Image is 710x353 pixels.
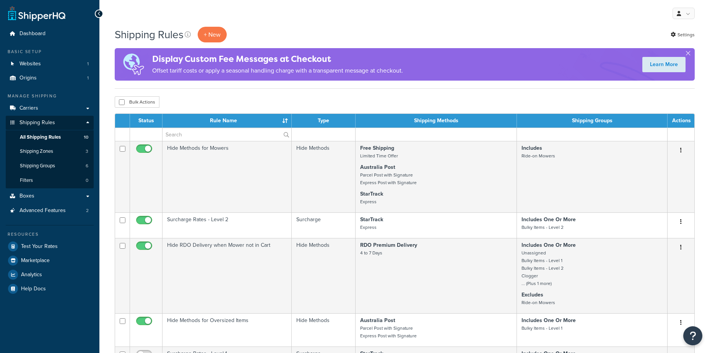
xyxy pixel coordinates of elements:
span: Websites [19,61,41,67]
td: Surcharge [292,212,356,238]
td: Hide Methods [292,313,356,347]
a: Analytics [6,268,94,282]
a: All Shipping Rules 10 [6,130,94,144]
strong: RDO Premium Delivery [360,241,417,249]
p: Offset tariff costs or apply a seasonal handling charge with a transparent message at checkout. [152,65,403,76]
td: Hide Methods [292,238,356,313]
small: Unassigned Bulky Items - Level 1 Bulky Items - Level 2 Clogger ... (Plus 1 more) [522,249,564,287]
li: Origins [6,71,94,85]
strong: StarTrack [360,215,383,223]
div: Resources [6,231,94,238]
a: Shipping Zones 3 [6,144,94,159]
img: duties-banner-06bc72dcb5fe05cb3f9472aba00be2ae8eb53ab6f0d8bb03d382ba314ac3c341.png [115,48,152,81]
h1: Shipping Rules [115,27,184,42]
small: Parcel Post with Signature Express Post with Signature [360,172,417,186]
td: Surcharge Rates - Level 2 [162,212,292,238]
a: Websites 1 [6,57,94,71]
div: Manage Shipping [6,93,94,99]
small: Express [360,224,377,231]
li: Filters [6,173,94,188]
span: Dashboard [19,31,45,37]
td: Hide RDO Delivery when Mower not in Cart [162,238,292,313]
p: + New [198,27,227,42]
strong: StarTrack [360,190,383,198]
span: 1 [87,75,89,81]
small: Parcel Post with Signature Express Post with Signature [360,325,417,339]
span: Origins [19,75,37,81]
th: Shipping Methods [356,114,517,128]
strong: Free Shipping [360,144,394,152]
span: 10 [84,134,88,141]
span: Analytics [21,272,42,278]
a: Settings [671,29,695,40]
small: Ride-on Mowers [522,299,555,306]
span: Advanced Features [19,207,66,214]
span: All Shipping Rules [20,134,61,141]
span: Marketplace [21,257,50,264]
strong: Includes [522,144,542,152]
li: Shipping Rules [6,116,94,188]
span: Shipping Rules [19,120,55,126]
span: Boxes [19,193,34,199]
small: Ride-on Mowers [522,152,555,159]
a: Filters 0 [6,173,94,188]
strong: Excludes [522,291,543,299]
span: 6 [86,163,88,169]
input: Search [162,128,291,141]
li: Shipping Groups [6,159,94,173]
span: Test Your Rates [21,243,58,250]
th: Type [292,114,356,128]
div: Basic Setup [6,49,94,55]
strong: Includes One Or More [522,316,576,324]
span: 1 [87,61,89,67]
a: Help Docs [6,282,94,296]
a: Test Your Rates [6,240,94,253]
a: Shipping Rules [6,116,94,130]
th: Actions [668,114,694,128]
span: 3 [86,148,88,155]
span: 2 [86,207,89,214]
th: Status [130,114,162,128]
strong: Australia Post [360,316,395,324]
li: Advanced Features [6,204,94,218]
a: ShipperHQ Home [8,6,65,21]
a: Shipping Groups 6 [6,159,94,173]
li: Shipping Zones [6,144,94,159]
li: Websites [6,57,94,71]
span: 0 [86,177,88,184]
span: Help Docs [21,286,46,292]
td: Hide Methods [292,141,356,212]
span: Shipping Groups [20,163,55,169]
a: Advanced Features 2 [6,204,94,218]
a: Origins 1 [6,71,94,85]
a: Carriers [6,101,94,115]
li: All Shipping Rules [6,130,94,144]
span: Carriers [19,105,38,112]
td: Hide Methods for Mowers [162,141,292,212]
a: Dashboard [6,27,94,41]
a: Marketplace [6,254,94,267]
span: Shipping Zones [20,148,53,155]
small: Bulky Items - Level 1 [522,325,562,332]
strong: Australia Post [360,163,395,171]
h4: Display Custom Fee Messages at Checkout [152,53,403,65]
button: Open Resource Center [683,326,702,345]
button: Bulk Actions [115,96,159,108]
strong: Includes One Or More [522,241,576,249]
a: Boxes [6,189,94,203]
th: Shipping Groups [517,114,668,128]
th: Rule Name : activate to sort column ascending [162,114,292,128]
small: Limited Time Offer [360,152,398,159]
a: Learn More [642,57,686,72]
small: Bulky Items - Level 2 [522,224,564,231]
td: Hide Methods for Oversized Items [162,313,292,347]
small: 4 to 7 Days [360,249,382,256]
strong: Includes One Or More [522,215,576,223]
